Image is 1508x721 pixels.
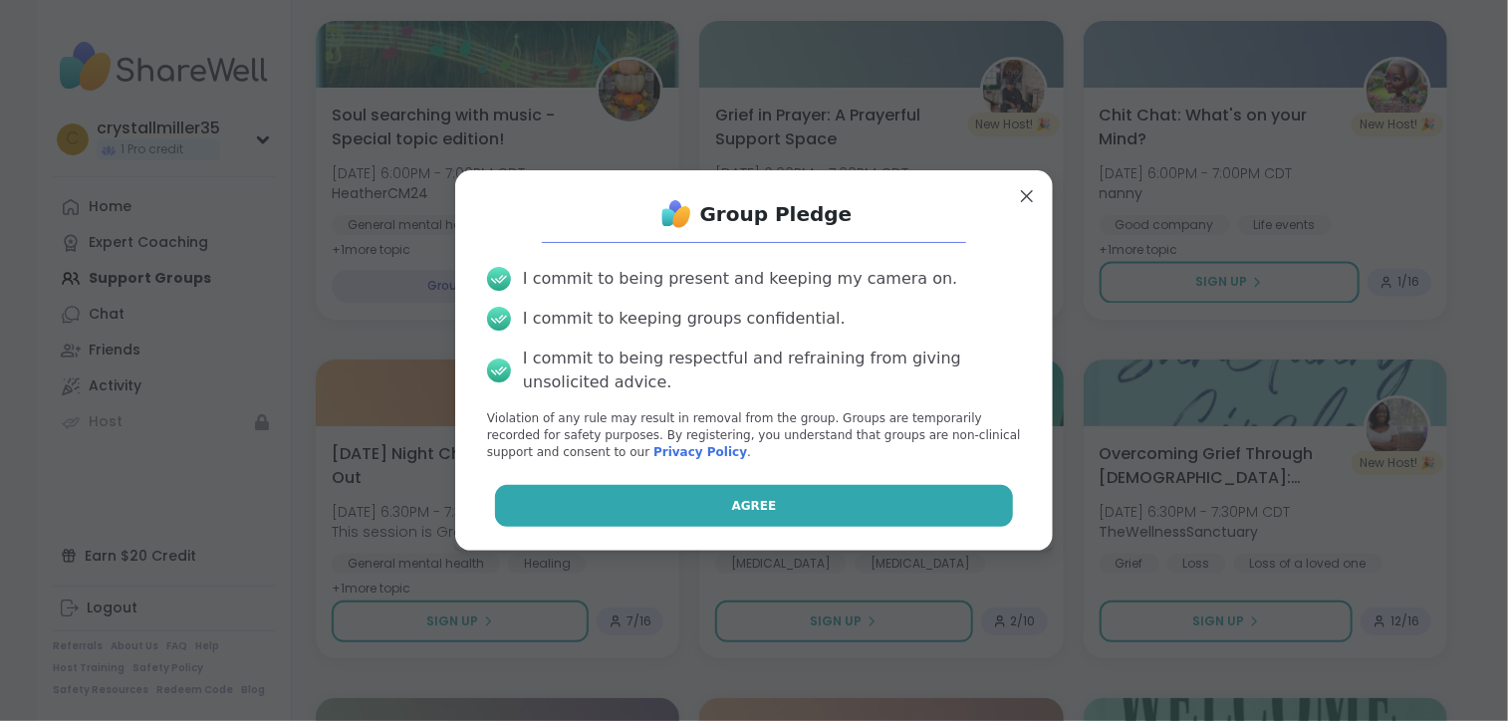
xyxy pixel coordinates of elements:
a: Privacy Policy [653,445,747,459]
p: Violation of any rule may result in removal from the group. Groups are temporarily recorded for s... [487,410,1021,460]
img: ShareWell Logo [656,194,696,234]
h1: Group Pledge [700,200,853,228]
div: I commit to keeping groups confidential. [523,307,846,331]
div: I commit to being present and keeping my camera on. [523,267,957,291]
span: Agree [732,497,777,515]
div: I commit to being respectful and refraining from giving unsolicited advice. [523,347,1021,394]
button: Agree [495,485,1014,527]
